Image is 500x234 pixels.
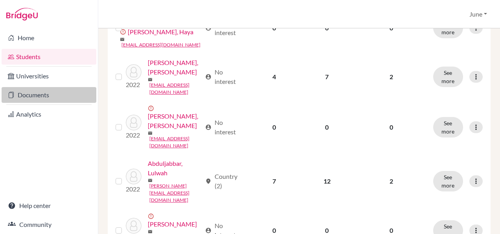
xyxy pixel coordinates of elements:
p: 2022 [126,184,142,194]
td: 0 [248,100,300,154]
button: See more [433,117,463,137]
a: Students [2,49,96,65]
img: Abdul Ghaffar, Mansour [126,115,142,130]
a: Abduljabbar, Lulwah [148,159,202,178]
img: Abduljabbar, Lulwah [126,169,142,184]
div: No interest [205,118,244,137]
td: 7 [300,53,354,100]
button: See more [433,67,463,87]
a: [PERSON_NAME][EMAIL_ADDRESS][DOMAIN_NAME] [149,182,202,204]
span: error_outline [148,213,156,219]
a: Help center [2,198,96,214]
p: 2 [359,72,424,82]
span: account_circle [205,124,211,130]
a: [EMAIL_ADDRESS][DOMAIN_NAME] [121,41,200,48]
a: [PERSON_NAME], [PERSON_NAME] [148,111,202,130]
td: 12 [300,154,354,208]
img: Abdulghaffar, Yasmin [126,64,142,80]
p: 2022 [126,80,142,89]
p: 2022 [126,130,142,140]
img: Abdulmajeed, Dana [126,218,142,234]
a: [PERSON_NAME], [PERSON_NAME] [148,58,202,77]
div: No interest [205,67,244,86]
img: Bridge-U [6,8,38,20]
a: [EMAIL_ADDRESS][DOMAIN_NAME] [149,82,202,96]
a: [PERSON_NAME], Haya [128,27,193,37]
span: account_circle [205,74,211,80]
span: error_outline [148,105,156,111]
a: Universities [2,68,96,84]
a: [EMAIL_ADDRESS][DOMAIN_NAME] [149,135,202,149]
p: 0 [359,123,424,132]
span: location_on [205,178,211,184]
td: 0 [300,100,354,154]
div: Country (2) [205,172,244,191]
a: Home [2,30,96,46]
span: mail [120,37,125,42]
button: See more [433,171,463,191]
span: mail [148,178,153,183]
a: [PERSON_NAME] [148,219,197,229]
td: 7 [248,154,300,208]
span: account_circle [205,227,211,234]
span: mail [148,131,153,136]
p: 2 [359,176,424,186]
span: mail [148,77,153,82]
a: Documents [2,87,96,103]
td: 4 [248,53,300,100]
span: mail [148,229,153,234]
a: Analytics [2,106,96,122]
a: Community [2,217,96,232]
button: June [466,7,491,22]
